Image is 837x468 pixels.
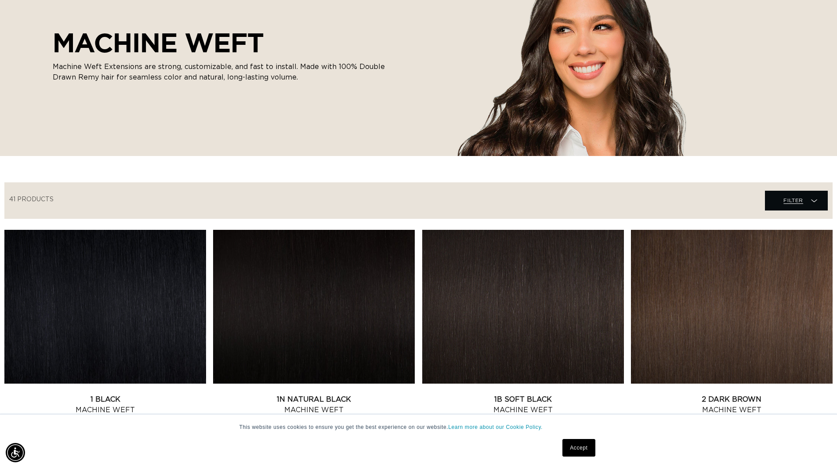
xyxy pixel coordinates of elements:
a: 1B Soft Black Machine Weft [422,394,624,415]
p: This website uses cookies to ensure you get the best experience on our website. [239,423,598,431]
h2: MACHINE WEFT [53,27,387,58]
a: Learn more about our Cookie Policy. [448,424,543,430]
a: 2 Dark Brown Machine Weft [631,394,833,415]
p: Machine Weft Extensions are strong, customizable, and fast to install. Made with 100% Double Draw... [53,62,387,83]
span: Filter [783,192,803,209]
a: Accept [562,439,595,457]
div: Accessibility Menu [6,443,25,462]
summary: Filter [765,191,828,210]
span: 41 products [9,196,54,203]
a: 1 Black Machine Weft [4,394,206,415]
a: 1N Natural Black Machine Weft [213,394,415,415]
